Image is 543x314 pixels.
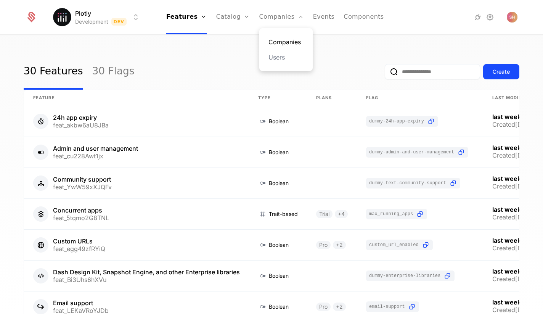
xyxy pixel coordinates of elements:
[75,18,108,26] div: Development
[111,18,127,26] span: Dev
[473,13,482,22] a: Integrations
[92,54,134,90] a: 30 Flags
[485,13,495,22] a: Settings
[24,90,249,106] th: Feature
[507,12,517,23] img: S H
[507,12,517,23] button: Open user button
[24,54,83,90] a: 30 Features
[249,90,307,106] th: Type
[357,90,483,106] th: Flag
[307,90,357,106] th: Plans
[75,9,91,18] span: Plotly
[493,68,510,76] div: Create
[268,37,304,47] a: Companies
[55,9,141,26] button: Select environment
[483,64,519,79] button: Create
[53,8,71,26] img: Plotly
[268,53,304,62] a: Users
